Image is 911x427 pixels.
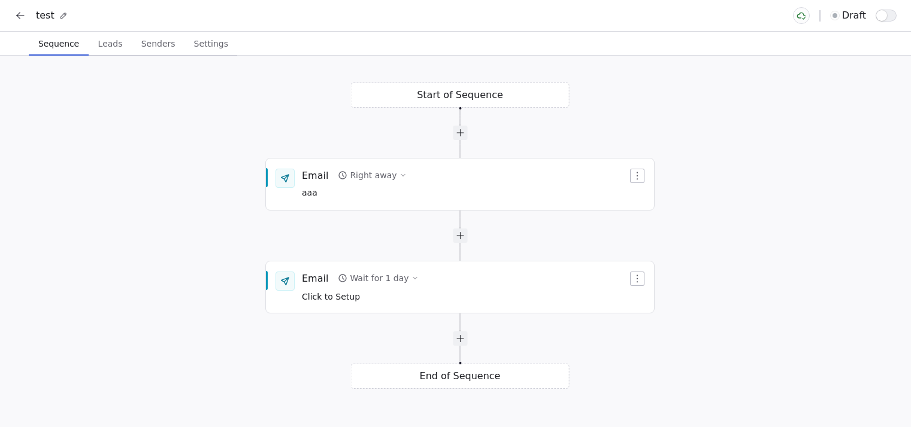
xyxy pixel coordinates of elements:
span: Click to Setup [302,292,360,301]
button: Wait for 1 day [333,270,423,286]
span: draft [842,8,866,23]
div: EmailRight awayaaa [265,158,655,211]
div: Wait for 1 day [350,272,408,284]
span: test [36,8,55,23]
div: End of Sequence [351,364,570,389]
span: Sequence [34,35,84,52]
span: Leads [93,35,128,52]
div: Right away [350,169,397,181]
span: Senders [137,35,180,52]
div: Email [302,169,328,182]
span: aaa [302,187,407,200]
div: Start of Sequence [351,83,570,108]
button: Right away [333,167,411,184]
div: Email [302,272,328,285]
div: EmailWait for 1 dayClick to Setup [265,261,655,313]
span: Settings [189,35,233,52]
